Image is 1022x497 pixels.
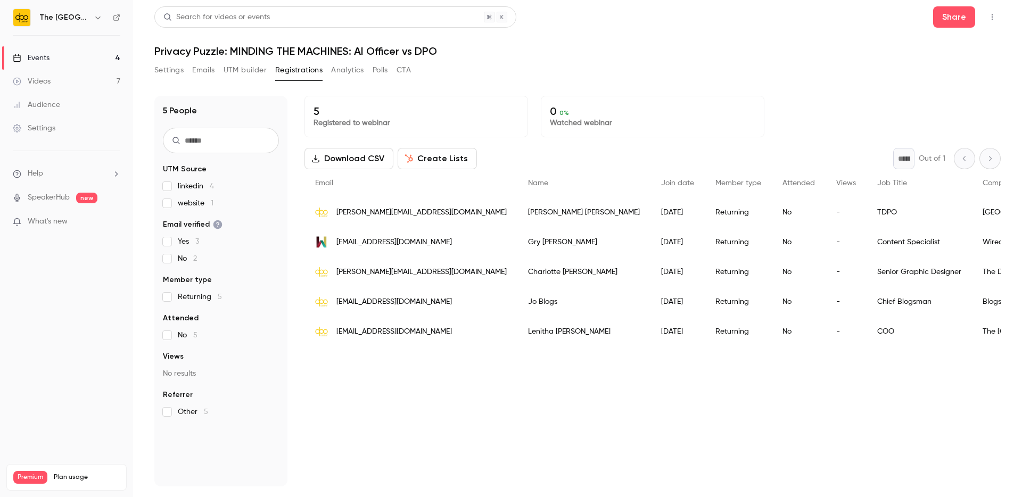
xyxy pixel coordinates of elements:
button: Analytics [331,62,364,79]
div: No [772,197,826,227]
img: wiredrelations.com [315,236,328,248]
span: Views [163,351,184,362]
div: Jo Blogs [517,287,650,317]
div: Lenitha [PERSON_NAME] [517,317,650,346]
div: Returning [705,317,772,346]
div: Content Specialist [867,227,972,257]
button: Emails [192,62,215,79]
p: Out of 1 [919,153,945,164]
div: Senior Graphic Designer [867,257,972,287]
button: CTA [397,62,411,79]
button: UTM builder [224,62,267,79]
div: Returning [705,197,772,227]
div: No [772,287,826,317]
div: - [826,287,867,317]
span: Plan usage [54,473,120,482]
button: Polls [373,62,388,79]
span: Name [528,179,548,187]
span: Member type [715,179,761,187]
div: Settings [13,123,55,134]
img: dpocentre.com [315,325,328,338]
img: dpocentre.com [315,295,328,308]
div: - [826,257,867,287]
p: Registered to webinar [314,118,519,128]
span: linkedin [178,181,214,192]
button: Share [933,6,975,28]
div: [DATE] [650,257,705,287]
div: Audience [13,100,60,110]
span: Referrer [163,390,193,400]
span: No [178,253,197,264]
span: Yes [178,236,199,247]
span: Attended [782,179,815,187]
span: 0 % [559,109,569,117]
span: website [178,198,213,209]
div: No [772,227,826,257]
div: - [826,197,867,227]
div: Returning [705,257,772,287]
div: Returning [705,287,772,317]
p: 0 [550,105,755,118]
span: [EMAIL_ADDRESS][DOMAIN_NAME] [336,296,452,308]
div: Chief Blogsman [867,287,972,317]
h6: The [GEOGRAPHIC_DATA] [39,12,89,23]
button: Settings [154,62,184,79]
div: TDPO [867,197,972,227]
span: Member type [163,275,212,285]
span: Returning [178,292,222,302]
div: [PERSON_NAME] [PERSON_NAME] [517,197,650,227]
span: UTM Source [163,164,207,175]
p: No results [163,368,279,379]
span: 1 [211,200,213,207]
span: 3 [195,238,199,245]
span: Email verified [163,219,222,230]
div: Returning [705,227,772,257]
div: No [772,257,826,287]
span: Email [315,179,333,187]
div: [DATE] [650,317,705,346]
span: Join date [661,179,694,187]
div: [DATE] [650,227,705,257]
span: No [178,330,197,341]
span: [PERSON_NAME][EMAIL_ADDRESS][DOMAIN_NAME] [336,267,507,278]
span: Views [836,179,856,187]
span: Other [178,407,208,417]
div: Videos [13,76,51,87]
span: 5 [204,408,208,416]
p: Watched webinar [550,118,755,128]
span: new [76,193,97,203]
span: [EMAIL_ADDRESS][DOMAIN_NAME] [336,326,452,337]
div: Gry [PERSON_NAME] [517,227,650,257]
div: Events [13,53,50,63]
h1: Privacy Puzzle: MINDING THE MACHINES: AI Officer vs DPO [154,45,1001,57]
span: Help [28,168,43,179]
span: 4 [210,183,214,190]
img: dpocentre.com [315,206,328,219]
button: Registrations [275,62,323,79]
span: 5 [193,332,197,339]
a: SpeakerHub [28,192,70,203]
div: [DATE] [650,197,705,227]
div: [DATE] [650,287,705,317]
section: facet-groups [163,164,279,417]
span: Company [983,179,1016,187]
div: Search for videos or events [163,12,270,23]
span: 5 [218,293,222,301]
img: The DPO Centre [13,9,30,26]
div: COO [867,317,972,346]
button: Create Lists [398,148,477,169]
span: [EMAIL_ADDRESS][DOMAIN_NAME] [336,237,452,248]
div: Charlotte [PERSON_NAME] [517,257,650,287]
button: Download CSV [304,148,393,169]
p: 5 [314,105,519,118]
div: - [826,317,867,346]
span: Job Title [877,179,907,187]
img: dpocentre.com [315,266,328,278]
h1: 5 People [163,104,197,117]
span: Attended [163,313,199,324]
span: What's new [28,216,68,227]
span: [PERSON_NAME][EMAIL_ADDRESS][DOMAIN_NAME] [336,207,507,218]
div: No [772,317,826,346]
span: Premium [13,471,47,484]
li: help-dropdown-opener [13,168,120,179]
